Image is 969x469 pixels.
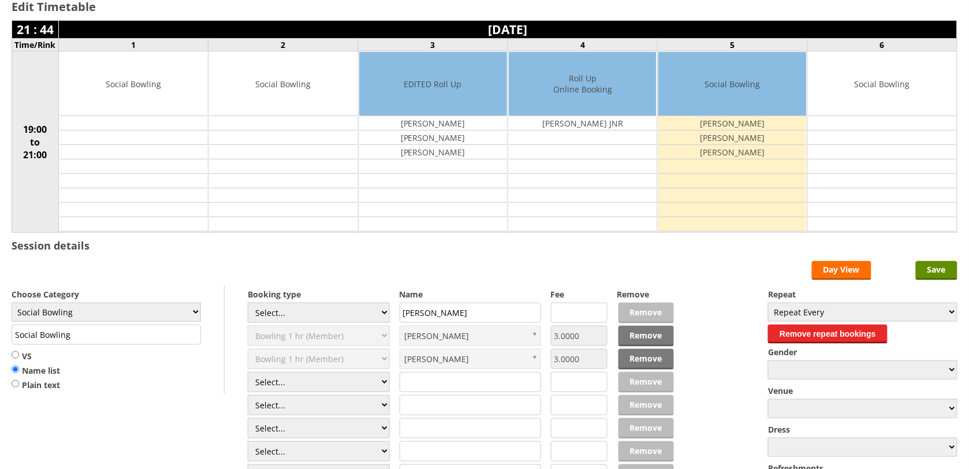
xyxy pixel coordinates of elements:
[658,116,806,131] td: [PERSON_NAME]
[509,116,657,131] td: [PERSON_NAME] JNR
[358,39,508,51] td: 3
[808,52,956,116] td: Social Bowling
[405,326,526,345] span: [PERSON_NAME]
[658,52,806,116] td: Social Bowling
[618,349,674,370] a: Remove
[248,289,390,300] label: Booking type
[12,379,19,388] input: Plain text
[59,21,957,39] td: [DATE]
[658,131,806,145] td: [PERSON_NAME]
[359,145,507,159] td: [PERSON_NAME]
[12,289,201,300] label: Choose Category
[400,326,542,346] a: [PERSON_NAME]
[12,239,90,252] h3: Session details
[768,424,957,435] label: Dress
[12,379,60,391] label: Plain text
[12,365,60,377] label: Name list
[807,39,957,51] td: 6
[508,39,657,51] td: 4
[768,325,888,344] button: Remove repeat bookings
[12,351,60,362] label: VS
[359,131,507,145] td: [PERSON_NAME]
[359,52,507,116] td: EDITED Roll Up
[12,365,19,374] input: Name list
[658,39,807,51] td: 5
[551,289,608,300] label: Fee
[617,289,673,300] label: Remove
[658,145,806,159] td: [PERSON_NAME]
[509,52,657,116] td: Roll Up Online Booking
[59,52,207,116] td: Social Bowling
[405,349,526,368] span: [PERSON_NAME]
[768,289,957,300] label: Repeat
[916,261,957,280] input: Save
[208,39,358,51] td: 2
[768,347,957,358] label: Gender
[400,289,542,300] label: Name
[12,39,59,51] td: Time/Rink
[400,349,542,369] a: [PERSON_NAME]
[812,261,871,280] a: Day View
[12,325,201,345] input: Title/Description
[12,21,59,39] td: 21 : 44
[359,116,507,131] td: [PERSON_NAME]
[768,385,957,396] label: Venue
[209,52,357,116] td: Social Bowling
[12,351,19,359] input: VS
[59,39,208,51] td: 1
[618,326,674,347] a: Remove
[12,51,59,233] td: 19:00 to 21:00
